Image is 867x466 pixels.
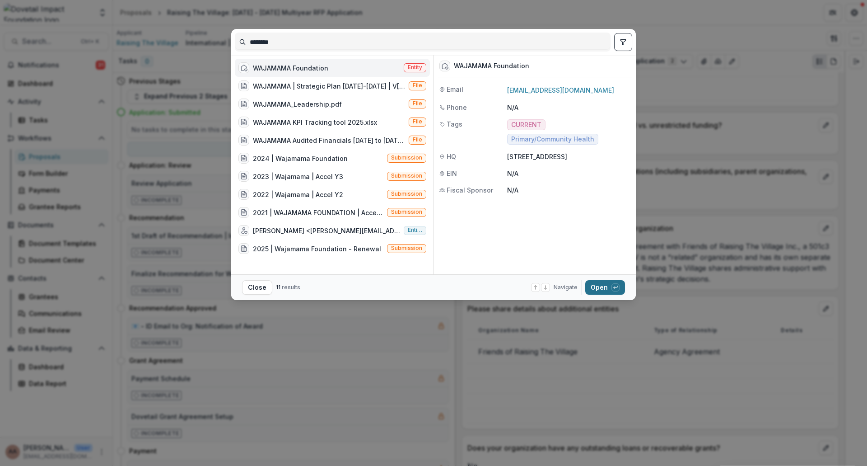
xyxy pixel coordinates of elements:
span: File [413,137,422,143]
span: Tags [447,119,462,129]
div: WAJAMAMA Foundation [253,63,328,73]
p: [STREET_ADDRESS] [507,152,630,161]
span: CURRENT [511,121,541,129]
a: [EMAIL_ADDRESS][DOMAIN_NAME] [507,86,614,94]
div: 2021 | WAJAMAMA FOUNDATION | Accel Y1 [253,208,383,217]
span: Primary/Community Health [511,136,594,143]
span: Submission [391,173,422,179]
p: N/A [507,103,630,112]
span: 11 [276,284,280,291]
div: WAJAMAMA | Strategic Plan [DATE]-[DATE] | V[DATE] .pdf [253,81,405,91]
span: Submission [391,155,422,161]
div: [PERSON_NAME] <[PERSON_NAME][EMAIL_ADDRESS][PERSON_NAME][DOMAIN_NAME]> <[DOMAIN_NAME][EMAIL_ADDRE... [253,226,400,235]
div: 2024 | Wajamama Foundation [253,154,348,163]
span: EIN [447,169,457,178]
span: File [413,82,422,89]
span: Fiscal Sponsor [447,185,493,195]
div: WAJAMAMA Audited Financials [DATE] to [DATE].pdf [253,136,405,145]
div: WAJAMAMA_Leadership.pdf [253,99,342,109]
span: Navigate [554,283,578,292]
span: Submission [391,245,422,251]
span: Email [447,85,463,94]
span: Phone [447,103,467,112]
p: N/A [507,185,630,195]
span: Entity [408,64,422,71]
div: 2023 | Wajamama | Accel Y3 [253,172,343,181]
span: File [413,118,422,125]
button: Open [585,280,625,295]
span: results [282,284,300,291]
div: WAJAMAMA KPI Tracking tool 2025.xlsx [253,118,377,127]
span: Submission [391,191,422,197]
span: Submission [391,209,422,215]
span: Entity user [408,227,422,233]
button: Close [242,280,272,295]
p: N/A [507,169,630,178]
button: toggle filters [614,33,632,51]
span: File [413,100,422,107]
div: 2025 | Wajamama Foundation - Renewal [253,244,381,254]
div: 2022 | Wajamama | Accel Y2 [253,190,343,199]
div: WAJAMAMA Foundation [454,62,529,70]
span: HQ [447,152,456,161]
